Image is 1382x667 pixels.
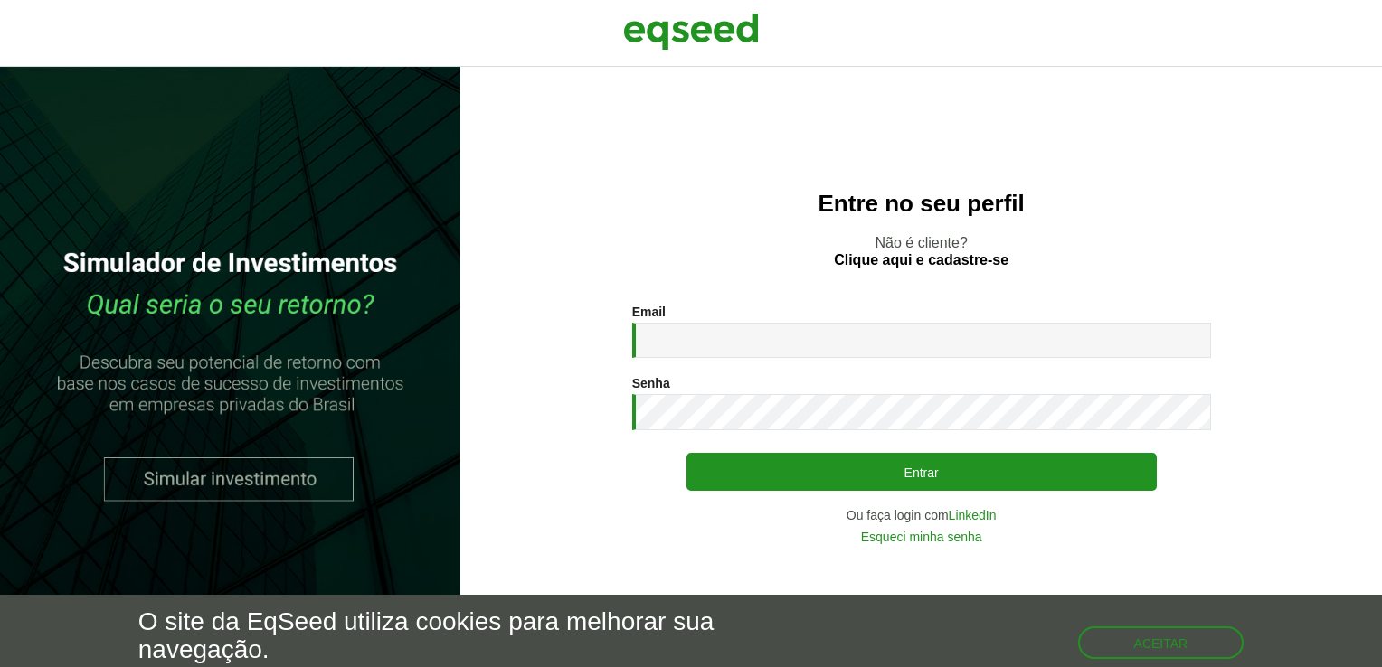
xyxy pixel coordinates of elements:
button: Aceitar [1078,626,1245,659]
h5: O site da EqSeed utiliza cookies para melhorar sua navegação. [138,608,801,664]
img: EqSeed Logo [623,9,759,54]
a: LinkedIn [949,509,997,521]
h2: Entre no seu perfil [497,191,1346,217]
label: Email [632,305,666,318]
p: Não é cliente? [497,234,1346,268]
div: Ou faça login com [632,509,1211,521]
label: Senha [632,377,670,390]
a: Esqueci minha senha [861,531,982,543]
a: Clique aqui e cadastre-se [834,253,1008,268]
button: Entrar [686,453,1157,491]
